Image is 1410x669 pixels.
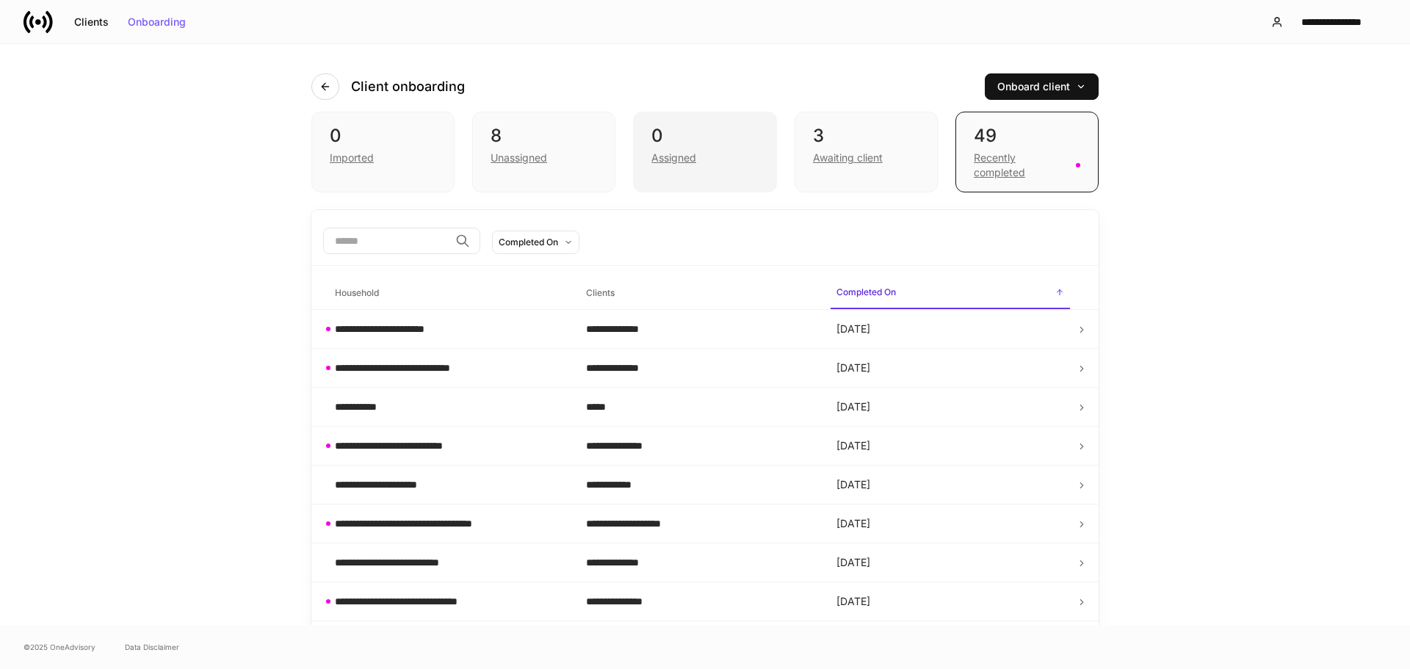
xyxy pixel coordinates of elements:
div: 0Imported [311,112,455,192]
button: Clients [65,10,118,34]
td: [DATE] [825,505,1076,543]
div: 3 [813,124,919,148]
h6: Completed On [836,285,896,299]
td: [DATE] [825,310,1076,349]
div: 49 [974,124,1080,148]
div: Assigned [651,151,696,165]
div: 3Awaiting client [795,112,938,192]
div: 0Assigned [633,112,776,192]
h6: Household [335,286,379,300]
div: 0 [651,124,758,148]
td: [DATE] [825,582,1076,621]
button: Onboard client [985,73,1099,100]
td: [DATE] [825,388,1076,427]
div: Recently completed [974,151,1067,180]
td: [DATE] [825,466,1076,505]
span: © 2025 OneAdvisory [23,641,95,653]
div: 49Recently completed [955,112,1099,192]
div: Imported [330,151,374,165]
button: Onboarding [118,10,195,34]
span: Completed On [831,278,1070,309]
div: Onboard client [997,82,1086,92]
span: Household [329,278,568,308]
button: Completed On [492,231,579,254]
div: Onboarding [128,17,186,27]
div: Completed On [499,235,558,249]
div: 8Unassigned [472,112,615,192]
td: [DATE] [825,427,1076,466]
div: Clients [74,17,109,27]
h6: Clients [586,286,615,300]
div: 0 [330,124,436,148]
a: Data Disclaimer [125,641,179,653]
td: [DATE] [825,349,1076,388]
div: Awaiting client [813,151,883,165]
div: 8 [491,124,597,148]
span: Clients [580,278,820,308]
div: Unassigned [491,151,547,165]
h4: Client onboarding [351,78,465,95]
td: [DATE] [825,621,1076,660]
td: [DATE] [825,543,1076,582]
